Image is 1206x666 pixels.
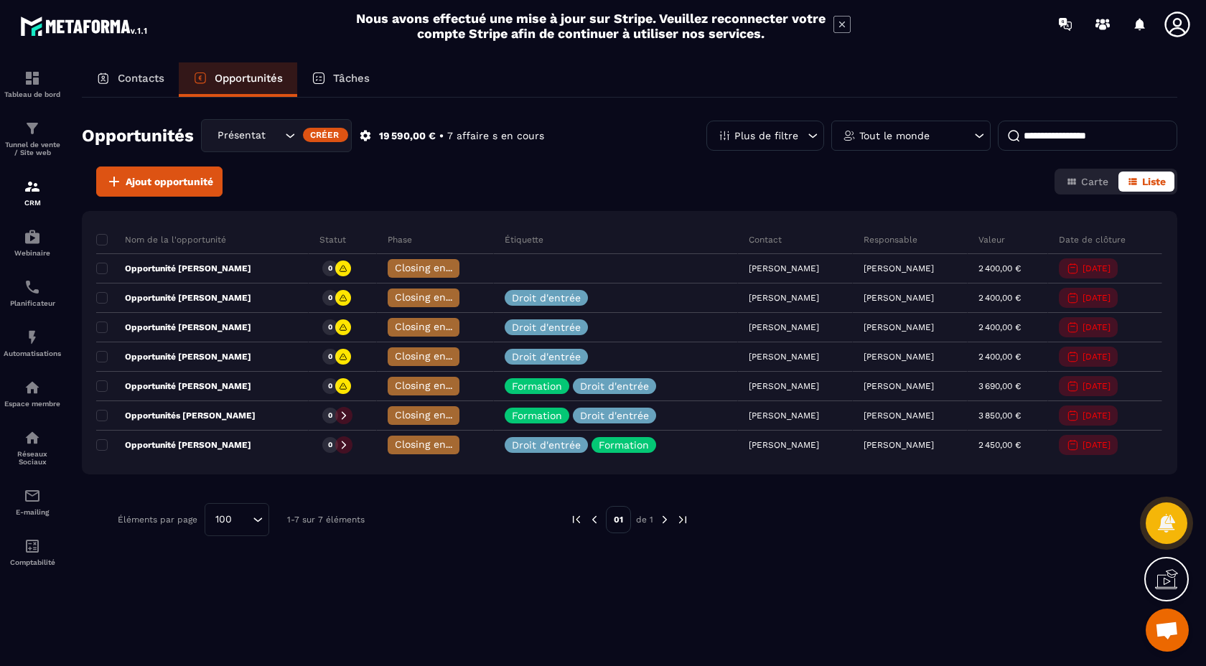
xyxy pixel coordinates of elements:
[1081,176,1108,187] span: Carte
[118,72,164,85] p: Contacts
[4,90,61,98] p: Tableau de bord
[4,141,61,156] p: Tunnel de vente / Site web
[96,410,256,421] p: Opportunités [PERSON_NAME]
[978,440,1021,450] p: 2 450,00 €
[4,400,61,408] p: Espace membre
[658,513,671,526] img: next
[328,263,332,273] p: 0
[859,131,930,141] p: Tout le monde
[388,234,412,245] p: Phase
[96,292,251,304] p: Opportunité [PERSON_NAME]
[512,381,562,391] p: Formation
[978,322,1021,332] p: 2 400,00 €
[734,131,798,141] p: Plus de filtre
[676,513,689,526] img: next
[580,411,649,421] p: Droit d'entrée
[395,262,477,273] span: Closing en cours
[864,381,934,391] p: [PERSON_NAME]
[1118,172,1174,192] button: Liste
[1083,411,1111,421] p: [DATE]
[126,174,213,189] span: Ajout opportunité
[864,440,934,450] p: [PERSON_NAME]
[864,293,934,303] p: [PERSON_NAME]
[4,109,61,167] a: formationformationTunnel de vente / Site web
[96,263,251,274] p: Opportunité [PERSON_NAME]
[978,411,1021,421] p: 3 850,00 €
[4,167,61,217] a: formationformationCRM
[570,513,583,526] img: prev
[96,166,223,197] button: Ajout opportunité
[978,381,1021,391] p: 3 690,00 €
[24,538,41,555] img: accountant
[20,13,149,39] img: logo
[4,249,61,257] p: Webinaire
[395,291,477,303] span: Closing en cours
[4,508,61,516] p: E-mailing
[4,450,61,466] p: Réseaux Sociaux
[588,513,601,526] img: prev
[1083,322,1111,332] p: [DATE]
[395,380,477,391] span: Closing en cours
[205,503,269,536] div: Search for option
[505,234,543,245] p: Étiquette
[328,293,332,303] p: 0
[4,368,61,418] a: automationsautomationsEspace membre
[395,438,477,450] span: Closing en cours
[864,234,917,245] p: Responsable
[4,318,61,368] a: automationsautomationsAutomatisations
[24,120,41,137] img: formation
[179,62,297,97] a: Opportunités
[118,515,197,525] p: Éléments par page
[4,477,61,527] a: emailemailE-mailing
[447,129,544,143] p: 7 affaire s en cours
[214,128,267,144] span: Présentation Réseau
[512,293,581,303] p: Droit d'entrée
[864,322,934,332] p: [PERSON_NAME]
[303,128,348,142] div: Créer
[580,381,649,391] p: Droit d'entrée
[319,234,346,245] p: Statut
[395,321,477,332] span: Closing en cours
[864,263,934,273] p: [PERSON_NAME]
[237,512,249,527] input: Search for option
[1083,381,1111,391] p: [DATE]
[24,329,41,346] img: automations
[82,62,179,97] a: Contacts
[864,352,934,362] p: [PERSON_NAME]
[287,515,365,525] p: 1-7 sur 7 éléments
[4,418,61,477] a: social-networksocial-networkRéseaux Sociaux
[201,119,352,152] div: Search for option
[512,440,581,450] p: Droit d'entrée
[328,381,332,391] p: 0
[978,234,1005,245] p: Valeur
[96,322,251,333] p: Opportunité [PERSON_NAME]
[210,512,237,527] span: 100
[1083,293,1111,303] p: [DATE]
[512,352,581,362] p: Droit d'entrée
[439,129,444,143] p: •
[328,440,332,450] p: 0
[96,439,251,451] p: Opportunité [PERSON_NAME]
[4,268,61,318] a: schedulerschedulerPlanificateur
[24,487,41,505] img: email
[24,379,41,396] img: automations
[96,380,251,392] p: Opportunité [PERSON_NAME]
[978,352,1021,362] p: 2 400,00 €
[24,70,41,87] img: formation
[1083,440,1111,450] p: [DATE]
[24,278,41,296] img: scheduler
[606,506,631,533] p: 01
[4,59,61,109] a: formationformationTableau de bord
[267,128,281,144] input: Search for option
[395,350,477,362] span: Closing en cours
[864,411,934,421] p: [PERSON_NAME]
[297,62,384,97] a: Tâches
[4,558,61,566] p: Comptabilité
[328,411,332,421] p: 0
[4,299,61,307] p: Planificateur
[4,217,61,268] a: automationsautomationsWebinaire
[215,72,283,85] p: Opportunités
[328,352,332,362] p: 0
[24,429,41,446] img: social-network
[395,409,477,421] span: Closing en cours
